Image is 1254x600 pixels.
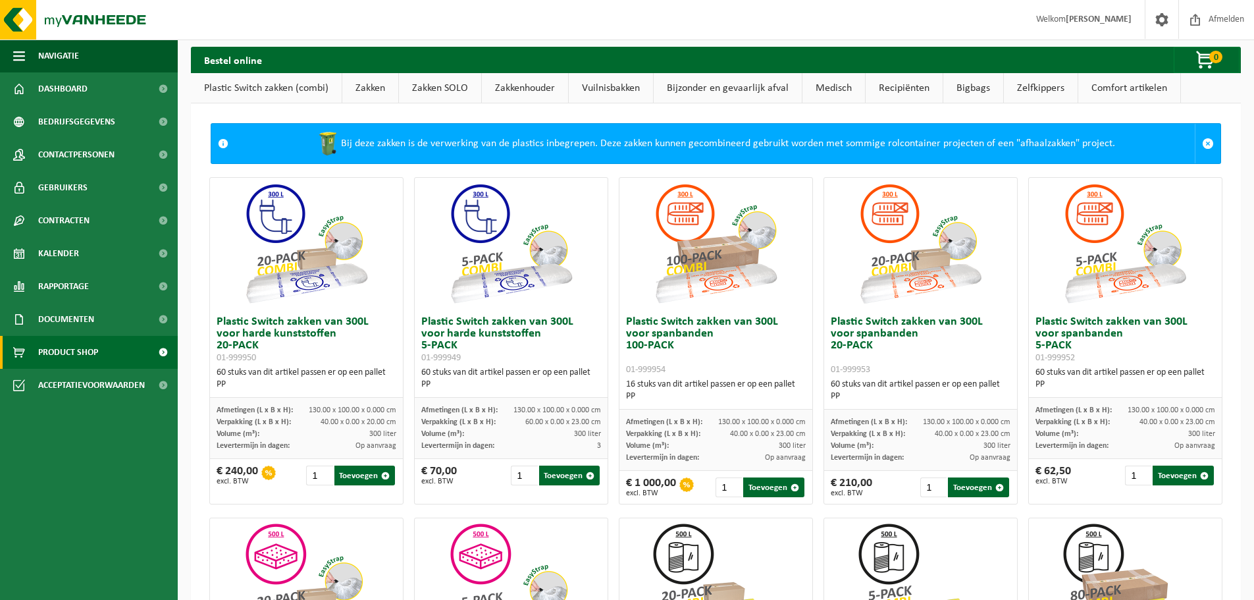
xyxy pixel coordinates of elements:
a: Medisch [802,73,865,103]
span: Bedrijfsgegevens [38,105,115,138]
span: Afmetingen (L x B x H): [421,406,498,414]
span: 40.00 x 0.00 x 23.00 cm [1139,418,1215,426]
span: 0 [1209,51,1222,63]
div: Bij deze zakken is de verwerking van de plastics inbegrepen. Deze zakken kunnen gecombineerd gebr... [235,124,1195,163]
h3: Plastic Switch zakken van 300L voor harde kunststoffen 5-PACK [421,316,601,364]
span: Levertermijn in dagen: [831,454,904,462]
span: 130.00 x 100.00 x 0.000 cm [309,406,396,414]
a: Comfort artikelen [1078,73,1180,103]
span: excl. BTW [217,477,258,485]
span: Volume (m³): [1035,430,1078,438]
span: 01-999950 [217,353,256,363]
h3: Plastic Switch zakken van 300L voor spanbanden 100-PACK [626,316,806,375]
span: Volume (m³): [217,430,259,438]
span: Afmetingen (L x B x H): [1035,406,1112,414]
span: Op aanvraag [765,454,806,462]
span: Contactpersonen [38,138,115,171]
button: Toevoegen [539,466,600,485]
span: 01-999954 [626,365,666,375]
span: Op aanvraag [970,454,1010,462]
span: 130.00 x 100.00 x 0.000 cm [513,406,601,414]
span: 300 liter [1188,430,1215,438]
span: excl. BTW [626,489,676,497]
a: Bijzonder en gevaarlijk afval [654,73,802,103]
div: € 62,50 [1035,466,1071,485]
span: 300 liter [779,442,806,450]
div: 16 stuks van dit artikel passen er op een pallet [626,379,806,402]
button: Toevoegen [743,477,804,497]
a: Zelfkippers [1004,73,1078,103]
div: € 210,00 [831,477,872,497]
span: Rapportage [38,270,89,303]
h2: Bestel online [191,47,275,72]
span: 40.00 x 0.00 x 23.00 cm [935,430,1010,438]
button: Toevoegen [948,477,1009,497]
a: Zakkenhouder [482,73,568,103]
img: 01-999953 [854,178,986,310]
span: Op aanvraag [355,442,396,450]
span: Dashboard [38,72,88,105]
a: Zakken SOLO [399,73,481,103]
a: Bigbags [943,73,1003,103]
button: Toevoegen [1153,466,1214,485]
div: 60 stuks van dit artikel passen er op een pallet [421,367,601,391]
span: Acceptatievoorwaarden [38,369,145,402]
a: Vuilnisbakken [569,73,653,103]
span: Afmetingen (L x B x H): [626,418,702,426]
span: Levertermijn in dagen: [217,442,290,450]
img: 01-999950 [240,178,372,310]
button: 0 [1174,47,1240,73]
span: 01-999953 [831,365,870,375]
div: 60 stuks van dit artikel passen er op een pallet [217,367,396,391]
a: Plastic Switch zakken (combi) [191,73,342,103]
button: Toevoegen [334,466,396,485]
span: 3 [597,442,601,450]
span: Levertermijn in dagen: [1035,442,1109,450]
span: Levertermijn in dagen: [626,454,699,462]
strong: [PERSON_NAME] [1066,14,1132,24]
a: Sluit melding [1195,124,1220,163]
div: € 240,00 [217,466,258,485]
div: PP [626,391,806,402]
span: 130.00 x 100.00 x 0.000 cm [718,418,806,426]
h3: Plastic Switch zakken van 300L voor spanbanden 20-PACK [831,316,1010,375]
div: € 1 000,00 [626,477,676,497]
img: 01-999952 [1059,178,1191,310]
input: 1 [716,477,742,497]
span: Afmetingen (L x B x H): [217,406,293,414]
div: 60 stuks van dit artikel passen er op een pallet [831,379,1010,402]
span: Op aanvraag [1174,442,1215,450]
span: Volume (m³): [626,442,669,450]
span: excl. BTW [831,489,872,497]
span: Volume (m³): [421,430,464,438]
span: 60.00 x 0.00 x 23.00 cm [525,418,601,426]
input: 1 [1125,466,1151,485]
h3: Plastic Switch zakken van 300L voor spanbanden 5-PACK [1035,316,1215,364]
h3: Plastic Switch zakken van 300L voor harde kunststoffen 20-PACK [217,316,396,364]
span: excl. BTW [421,477,457,485]
span: excl. BTW [1035,477,1071,485]
img: WB-0240-HPE-GN-50.png [315,130,341,157]
span: 300 liter [574,430,601,438]
input: 1 [306,466,332,485]
span: 40.00 x 0.00 x 23.00 cm [730,430,806,438]
a: Recipiënten [866,73,943,103]
span: Verpakking (L x B x H): [421,418,496,426]
span: 01-999952 [1035,353,1075,363]
div: PP [831,391,1010,402]
span: Afmetingen (L x B x H): [831,418,907,426]
span: 300 liter [983,442,1010,450]
span: 130.00 x 100.00 x 0.000 cm [1128,406,1215,414]
span: Levertermijn in dagen: [421,442,494,450]
div: € 70,00 [421,466,457,485]
span: 130.00 x 100.00 x 0.000 cm [923,418,1010,426]
input: 1 [511,466,537,485]
div: PP [217,379,396,391]
img: 01-999954 [650,178,781,310]
span: Volume (m³): [831,442,874,450]
div: 60 stuks van dit artikel passen er op een pallet [1035,367,1215,391]
div: PP [421,379,601,391]
img: 01-999949 [445,178,577,310]
div: PP [1035,379,1215,391]
span: Verpakking (L x B x H): [1035,418,1110,426]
